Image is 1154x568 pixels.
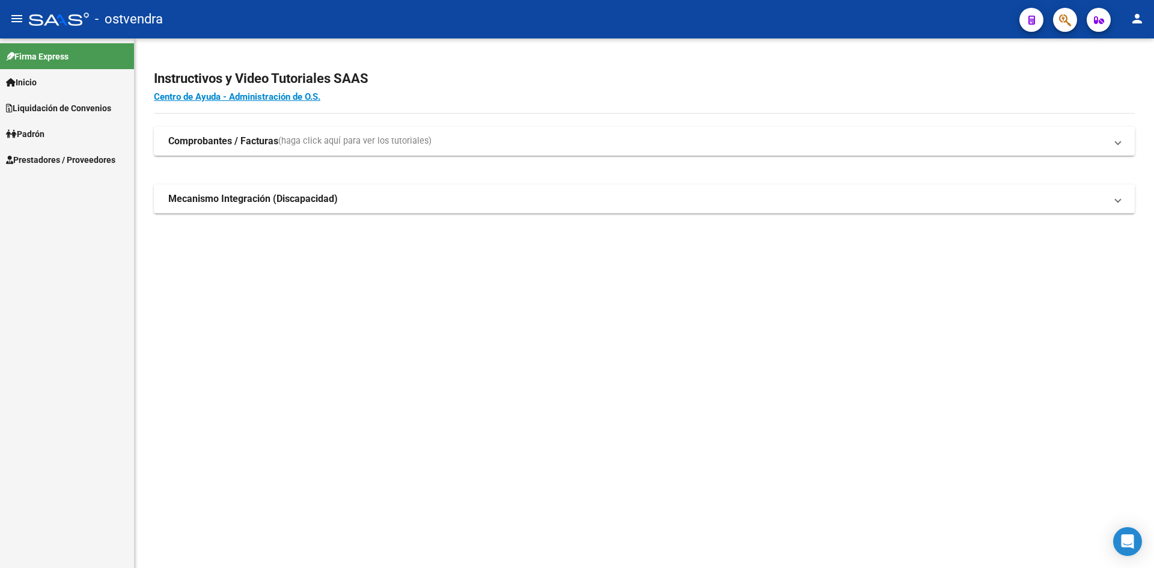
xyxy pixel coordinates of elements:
[168,135,278,148] strong: Comprobantes / Facturas
[154,67,1135,90] h2: Instructivos y Video Tutoriales SAAS
[6,153,115,166] span: Prestadores / Proveedores
[168,192,338,206] strong: Mecanismo Integración (Discapacidad)
[6,50,69,63] span: Firma Express
[6,76,37,89] span: Inicio
[10,11,24,26] mat-icon: menu
[154,91,320,102] a: Centro de Ayuda - Administración de O.S.
[278,135,432,148] span: (haga click aquí para ver los tutoriales)
[1113,527,1142,556] div: Open Intercom Messenger
[6,127,44,141] span: Padrón
[1130,11,1144,26] mat-icon: person
[154,185,1135,213] mat-expansion-panel-header: Mecanismo Integración (Discapacidad)
[95,6,163,32] span: - ostvendra
[6,102,111,115] span: Liquidación de Convenios
[154,127,1135,156] mat-expansion-panel-header: Comprobantes / Facturas(haga click aquí para ver los tutoriales)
